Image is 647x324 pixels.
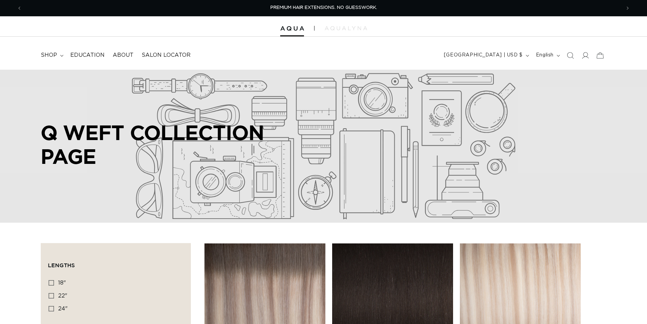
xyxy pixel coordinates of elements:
[41,121,299,168] h2: Q WEFT COLLECTION PAGE
[444,52,523,59] span: [GEOGRAPHIC_DATA] | USD $
[58,280,66,286] span: 18"
[66,48,109,63] a: Education
[48,250,184,275] summary: Lengths (0 selected)
[563,48,578,63] summary: Search
[440,49,532,62] button: [GEOGRAPHIC_DATA] | USD $
[142,52,191,59] span: Salon Locator
[620,2,635,15] button: Next announcement
[109,48,138,63] a: About
[138,48,195,63] a: Salon Locator
[70,52,105,59] span: Education
[270,5,377,10] span: PREMIUM HAIR EXTENSIONS. NO GUESSWORK.
[325,26,367,30] img: aqualyna.com
[58,306,68,311] span: 24"
[37,48,66,63] summary: shop
[532,49,563,62] button: English
[113,52,133,59] span: About
[12,2,27,15] button: Previous announcement
[41,52,57,59] span: shop
[536,52,554,59] span: English
[280,26,304,31] img: Aqua Hair Extensions
[48,262,75,268] span: Lengths
[58,293,67,299] span: 22"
